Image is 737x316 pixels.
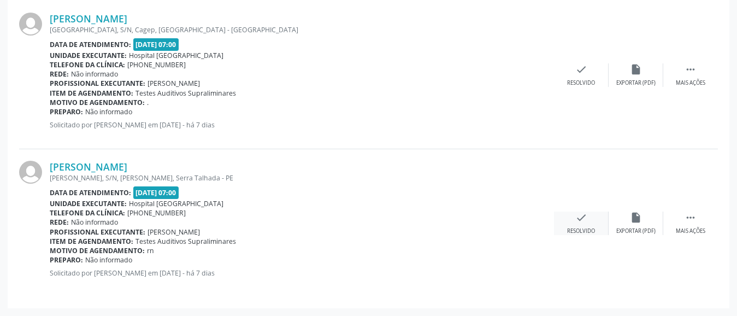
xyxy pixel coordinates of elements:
i: insert_drive_file [630,63,642,75]
b: Rede: [50,69,69,79]
span: . [147,98,149,107]
b: Data de atendimento: [50,188,131,197]
span: [PHONE_NUMBER] [127,60,186,69]
b: Preparo: [50,107,83,116]
span: [PHONE_NUMBER] [127,208,186,218]
div: Mais ações [676,79,705,87]
div: Mais ações [676,227,705,235]
i: check [575,63,587,75]
span: [DATE] 07:00 [133,186,179,199]
span: Hospital [GEOGRAPHIC_DATA] [129,51,223,60]
span: Testes Auditivos Supraliminares [135,89,236,98]
span: Não informado [71,69,118,79]
span: rn [147,246,154,255]
img: img [19,13,42,36]
p: Solicitado por [PERSON_NAME] em [DATE] - há 7 dias [50,120,554,130]
span: Não informado [85,255,132,265]
b: Item de agendamento: [50,89,133,98]
b: Profissional executante: [50,79,145,88]
i: insert_drive_file [630,212,642,224]
b: Rede: [50,218,69,227]
span: Hospital [GEOGRAPHIC_DATA] [129,199,223,208]
div: Resolvido [567,227,595,235]
b: Telefone da clínica: [50,208,125,218]
i: check [575,212,587,224]
b: Unidade executante: [50,199,127,208]
b: Unidade executante: [50,51,127,60]
span: [PERSON_NAME] [148,79,200,88]
div: [PERSON_NAME], S/N, [PERSON_NAME], Serra Talhada - PE [50,173,554,183]
b: Preparo: [50,255,83,265]
b: Item de agendamento: [50,237,133,246]
b: Data de atendimento: [50,40,131,49]
b: Motivo de agendamento: [50,98,145,107]
span: Não informado [85,107,132,116]
a: [PERSON_NAME] [50,13,127,25]
img: img [19,161,42,184]
div: [GEOGRAPHIC_DATA], S/N, Cagep, [GEOGRAPHIC_DATA] - [GEOGRAPHIC_DATA] [50,25,554,34]
span: Testes Auditivos Supraliminares [135,237,236,246]
span: [DATE] 07:00 [133,38,179,51]
div: Exportar (PDF) [616,79,656,87]
b: Motivo de agendamento: [50,246,145,255]
b: Telefone da clínica: [50,60,125,69]
b: Profissional executante: [50,227,145,237]
span: [PERSON_NAME] [148,227,200,237]
a: [PERSON_NAME] [50,161,127,173]
span: Não informado [71,218,118,227]
div: Resolvido [567,79,595,87]
i:  [685,63,697,75]
div: Exportar (PDF) [616,227,656,235]
p: Solicitado por [PERSON_NAME] em [DATE] - há 7 dias [50,268,554,278]
i:  [685,212,697,224]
